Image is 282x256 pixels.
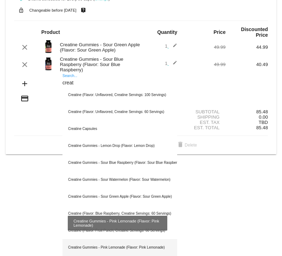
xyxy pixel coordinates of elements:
[169,43,177,52] mat-icon: edit
[20,60,29,69] mat-icon: clear
[41,40,55,54] img: Image-1-Creatine-Gummies-Sour-Green-Apple-1000x1000-1.png
[62,205,177,222] div: Creatine (Flavor: Blue Raspberry, Creatine Servings: 60 Servings)
[176,141,185,149] mat-icon: delete
[157,29,177,35] strong: Quantity
[183,125,226,130] div: Est. Total
[183,62,226,67] div: 49.99
[62,239,177,256] div: Creatine Gummies - Pink Lemonade (Flavor: Pink Lemonade)
[41,57,55,71] img: Image-1-Creatine-Gummies-SBR-1000Xx1000.png
[20,43,29,52] mat-icon: clear
[62,87,177,103] div: Creatine (Flavor: Unflavored, Creatine Servings: 100 Servings)
[165,43,177,49] span: 1
[79,6,88,15] mat-icon: live_help
[62,154,177,171] div: Creatine Gummies - Sour Blue Raspberry (Flavor: Sour Blue Raspberry)
[241,26,268,38] strong: Discounted Price
[62,137,177,154] div: Creatine Gummies - Lemon Drop (Flavor: Lemon Drop)
[170,139,203,151] button: Delete
[176,143,197,148] span: Delete
[183,109,226,114] div: Subtotal
[183,44,226,50] div: 49.99
[165,61,177,66] span: 1
[226,62,268,67] div: 40.49
[41,29,60,35] strong: Product
[226,109,268,114] div: 85.48
[259,114,268,120] span: 0.00
[62,120,177,137] div: Creatine Capsules
[169,60,177,69] mat-icon: edit
[183,120,226,125] div: Est. Tax
[259,120,268,125] span: TBD
[256,125,268,130] span: 85.48
[214,29,226,35] strong: Price
[226,44,268,50] div: 44.99
[62,188,177,205] div: Creatine Gummies - Sour Green Apple (Flavor: Sour Green Apple)
[29,8,77,12] small: Changeable before [DATE]
[20,79,29,88] mat-icon: add
[62,80,177,86] input: Search...
[56,42,141,53] div: Creatine Gummies - Sour Green Apple (Flavor: Sour Green Apple)
[62,103,177,120] div: Creatine (Flavor: Unflavored, Creatine Servings: 60 Servings)
[62,222,177,239] div: Creatine (Flavor: Fruit Punch, Creatine Servings: 60 Servings)
[17,6,25,15] mat-icon: lock_open
[20,94,29,103] mat-icon: credit_card
[62,171,177,188] div: Creatine Gummies - Sour Watermelon (Flavor: Sour Watermelon)
[183,114,226,120] div: Shipping
[56,56,141,72] div: Creatine Gummies - Sour Blue Raspberry (Flavor: Sour Blue Raspberry)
